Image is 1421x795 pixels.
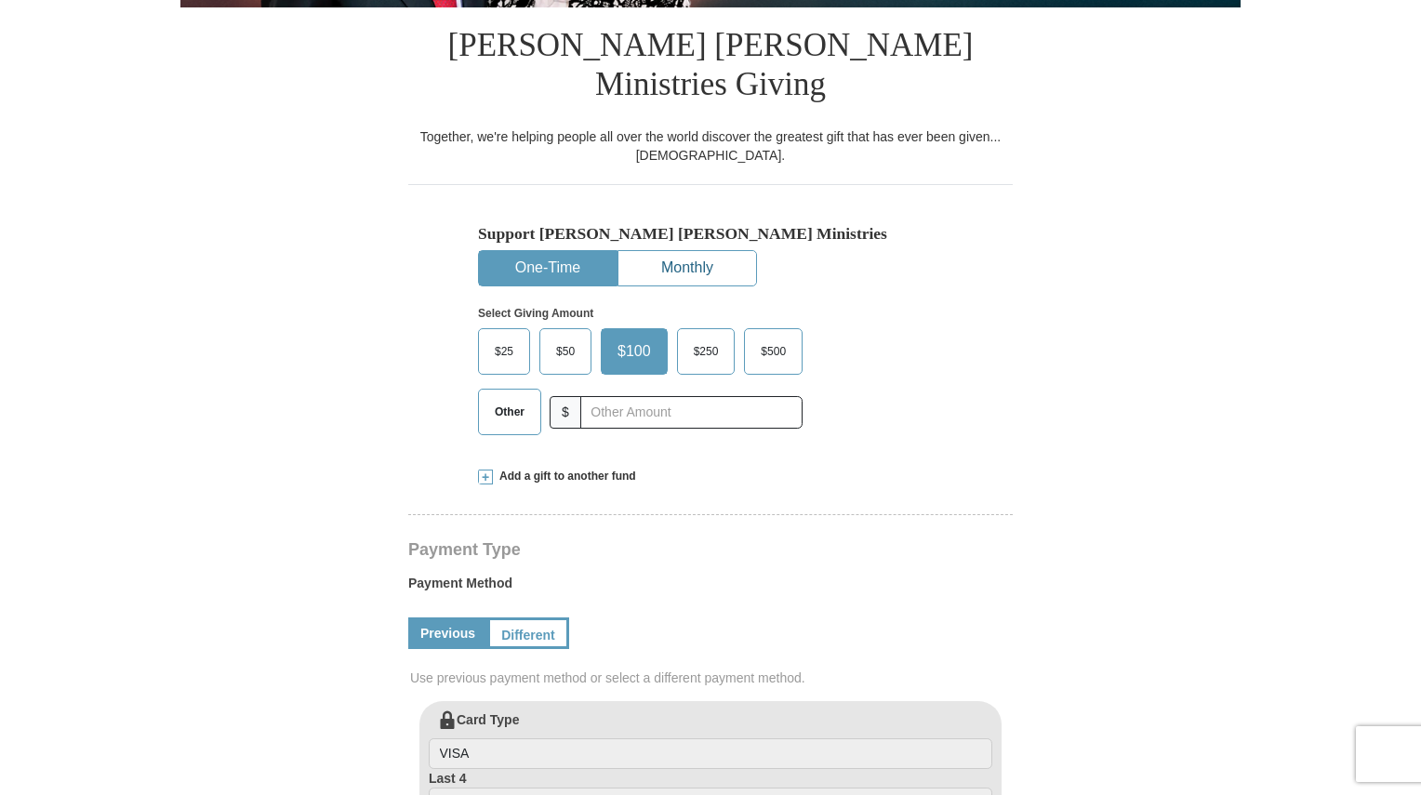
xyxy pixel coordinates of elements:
input: Card Type [429,738,992,770]
input: Other Amount [580,396,803,429]
label: Payment Method [408,574,1013,602]
span: Use previous payment method or select a different payment method. [410,669,1015,687]
span: Other [485,398,534,426]
label: Card Type [429,710,992,770]
a: Different [487,617,569,649]
span: $25 [485,338,523,365]
span: $250 [684,338,728,365]
strong: Select Giving Amount [478,307,593,320]
span: Add a gift to another fund [493,469,636,484]
span: $500 [751,338,795,365]
span: $ [550,396,581,429]
a: Previous [408,617,487,649]
span: $100 [608,338,660,365]
h5: Support [PERSON_NAME] [PERSON_NAME] Ministries [478,224,943,244]
button: Monthly [618,251,756,285]
h1: [PERSON_NAME] [PERSON_NAME] Ministries Giving [408,7,1013,127]
div: Together, we're helping people all over the world discover the greatest gift that has ever been g... [408,127,1013,165]
span: $50 [547,338,584,365]
button: One-Time [479,251,617,285]
h4: Payment Type [408,542,1013,557]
